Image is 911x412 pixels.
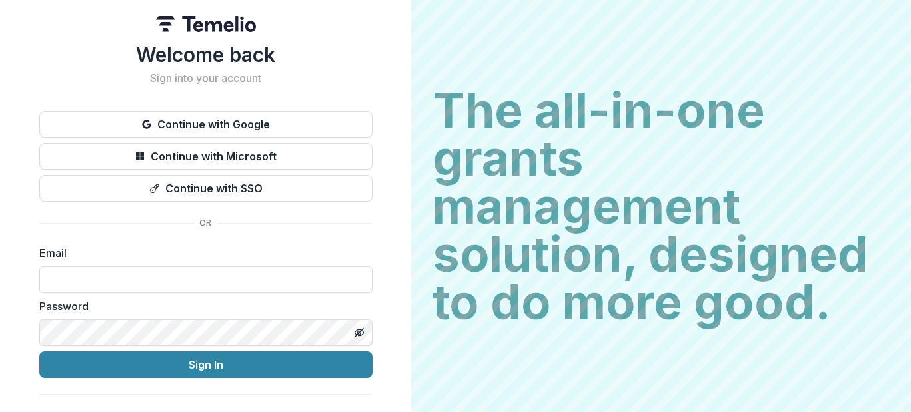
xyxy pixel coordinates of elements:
button: Sign In [39,351,373,378]
label: Email [39,245,365,261]
img: Temelio [156,16,256,32]
label: Password [39,298,365,314]
h1: Welcome back [39,43,373,67]
button: Continue with Google [39,111,373,138]
button: Continue with SSO [39,175,373,202]
button: Continue with Microsoft [39,143,373,170]
button: Toggle password visibility [349,322,370,343]
h2: Sign into your account [39,72,373,85]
